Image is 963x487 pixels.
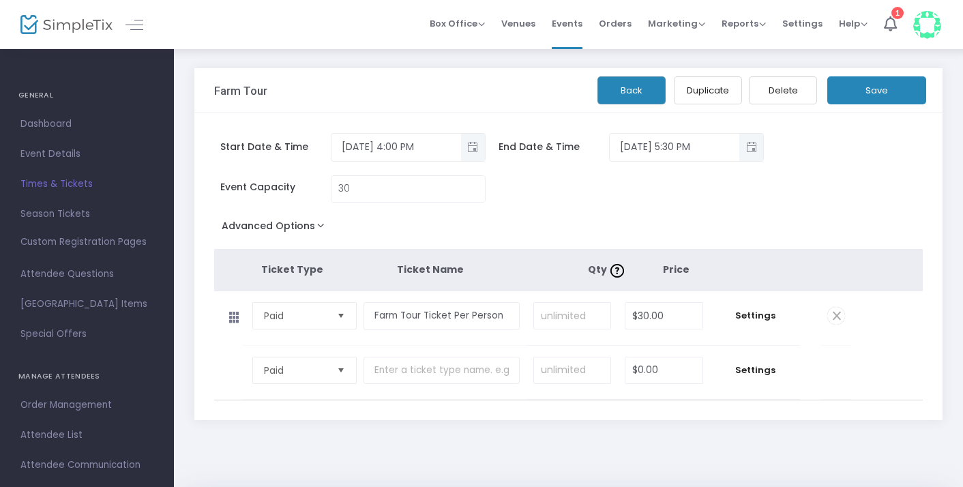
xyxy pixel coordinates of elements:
div: 1 [891,7,904,19]
button: Duplicate [674,76,742,104]
span: Venues [501,6,535,41]
span: Attendee List [20,426,153,444]
span: Times & Tickets [20,175,153,193]
button: Save [827,76,926,104]
span: Qty [588,263,627,276]
span: Orders [599,6,632,41]
span: Event Details [20,145,153,163]
span: Dashboard [20,115,153,133]
input: unlimited [534,357,611,383]
span: Box Office [430,17,485,30]
input: Enter a ticket type name. e.g. General Admission [364,357,520,385]
input: Price [625,357,702,383]
span: Ticket Type [261,263,323,276]
button: Select [331,357,351,383]
span: End Date & Time [499,140,609,154]
span: Help [839,17,868,30]
h3: Farm Tour [214,84,267,98]
span: Custom Registration Pages [20,235,147,249]
span: Attendee Communication [20,456,153,474]
input: unlimited [534,303,611,329]
span: Settings [782,6,823,41]
h4: MANAGE ATTENDEES [18,363,155,390]
span: Settings [717,364,793,377]
span: Attendee Questions [20,265,153,283]
span: Season Tickets [20,205,153,223]
span: Ticket Name [397,263,464,276]
input: Select date & time [331,136,461,158]
input: Select date & time [610,136,739,158]
input: Enter a ticket type name. e.g. General Admission [364,302,520,330]
img: question-mark [610,264,624,278]
button: Advanced Options [214,216,338,241]
span: [GEOGRAPHIC_DATA] Items [20,295,153,313]
input: Price [625,303,702,329]
button: Toggle popup [461,134,485,161]
span: Price [663,263,690,276]
button: Toggle popup [739,134,763,161]
span: Special Offers [20,325,153,343]
button: Select [331,303,351,329]
span: Order Management [20,396,153,414]
span: Events [552,6,582,41]
button: Back [597,76,666,104]
span: Paid [264,309,326,323]
span: Settings [717,309,793,323]
h4: GENERAL [18,82,155,109]
span: Event Capacity [220,180,331,194]
span: Start Date & Time [220,140,331,154]
span: Marketing [648,17,705,30]
span: Reports [722,17,766,30]
span: Paid [264,364,326,377]
button: Delete [749,76,817,104]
